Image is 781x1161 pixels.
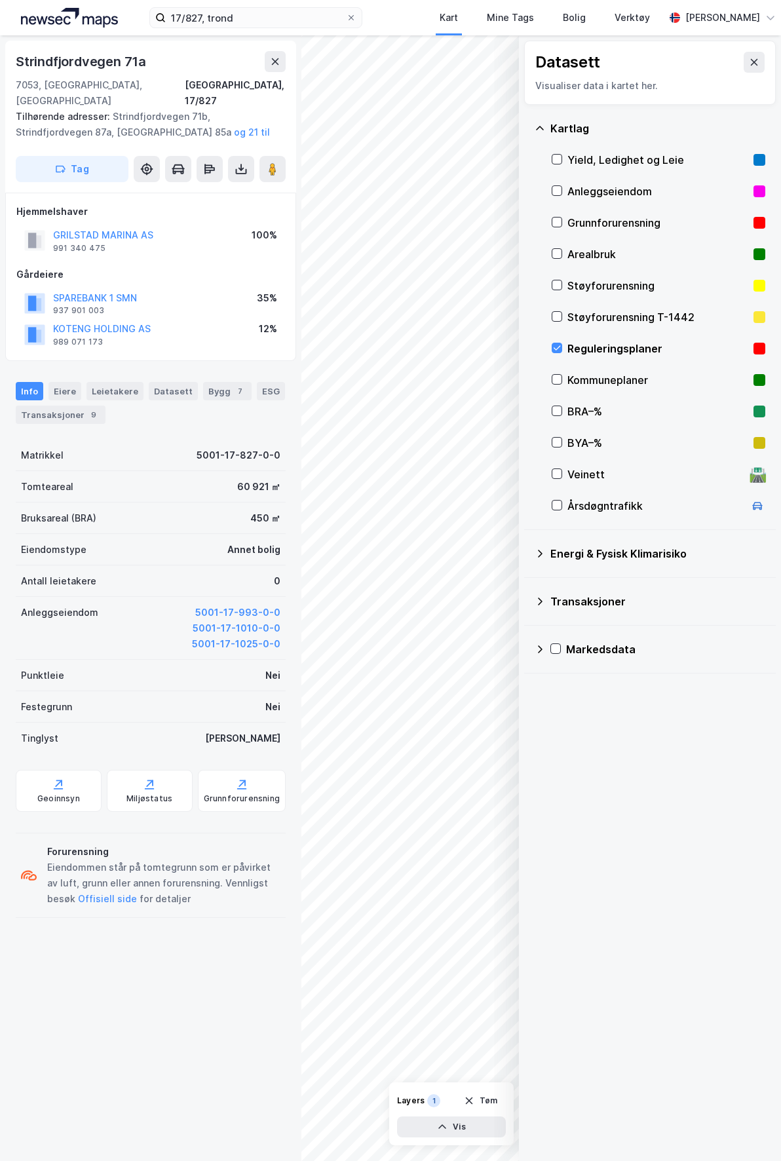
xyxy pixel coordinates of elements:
div: Datasett [149,382,198,400]
iframe: Chat Widget [715,1098,781,1161]
img: logo.a4113a55bc3d86da70a041830d287a7e.svg [21,8,118,28]
button: Tag [16,156,128,182]
div: Geoinnsyn [37,793,80,804]
button: 5001-17-1010-0-0 [193,620,280,636]
div: Gårdeiere [16,267,285,282]
div: Tinglyst [21,731,58,746]
div: Verktøy [615,10,650,26]
div: Bruksareal (BRA) [21,510,96,526]
div: Energi & Fysisk Klimarisiko [550,546,765,561]
div: 989 071 173 [53,337,103,347]
div: Punktleie [21,668,64,683]
div: Antall leietakere [21,573,96,589]
div: Eiendommen står på tomtegrunn som er påvirket av luft, grunn eller annen forurensning. Vennligst ... [47,860,280,907]
div: Grunnforurensning [204,793,280,804]
div: Markedsdata [566,641,765,657]
div: Strindfjordvegen 71b, Strindfjordvegen 87a, [GEOGRAPHIC_DATA] 85a [16,109,275,140]
div: Veinett [567,466,744,482]
div: 450 ㎡ [250,510,280,526]
div: Reguleringsplaner [567,341,748,356]
div: Festegrunn [21,699,72,715]
div: Layers [397,1095,425,1106]
div: Forurensning [47,844,280,860]
div: [GEOGRAPHIC_DATA], 17/827 [185,77,286,109]
div: Leietakere [86,382,143,400]
div: Nei [265,668,280,683]
div: BRA–% [567,404,748,419]
div: Støyforurensning [567,278,748,294]
div: Kartlag [550,121,765,136]
div: BYA–% [567,435,748,451]
div: Støyforurensning T-1442 [567,309,748,325]
div: Tomteareal [21,479,73,495]
div: 991 340 475 [53,243,105,254]
input: Søk på adresse, matrikkel, gårdeiere, leietakere eller personer [166,8,346,28]
div: Miljøstatus [126,793,172,804]
div: Matrikkel [21,447,64,463]
div: Visualiser data i kartet her. [535,78,765,94]
div: 9 [87,408,100,421]
div: Hjemmelshaver [16,204,285,219]
span: Tilhørende adresser: [16,111,113,122]
div: Bygg [203,382,252,400]
div: 12% [259,321,277,337]
div: Eiere [48,382,81,400]
div: Kart [440,10,458,26]
div: 5001-17-827-0-0 [197,447,280,463]
div: Nei [265,699,280,715]
div: Anleggseiendom [21,605,98,620]
div: 100% [252,227,277,243]
div: Kommuneplaner [567,372,748,388]
div: Datasett [535,52,600,73]
div: Eiendomstype [21,542,86,558]
div: Bolig [563,10,586,26]
div: 7053, [GEOGRAPHIC_DATA], [GEOGRAPHIC_DATA] [16,77,185,109]
div: Yield, Ledighet og Leie [567,152,748,168]
div: 60 921 ㎡ [237,479,280,495]
div: 0 [274,573,280,589]
div: 937 901 003 [53,305,104,316]
div: 🛣️ [749,466,767,483]
div: Transaksjoner [550,594,765,609]
div: 35% [257,290,277,306]
button: 5001-17-1025-0-0 [192,636,280,652]
div: Info [16,382,43,400]
div: Transaksjoner [16,406,105,424]
div: Mine Tags [487,10,534,26]
div: [PERSON_NAME] [205,731,280,746]
div: Årsdøgntrafikk [567,498,744,514]
div: Anleggseiendom [567,183,748,199]
button: Vis [397,1116,506,1137]
div: Kontrollprogram for chat [715,1098,781,1161]
div: ESG [257,382,285,400]
div: 1 [427,1094,440,1107]
div: Arealbruk [567,246,748,262]
div: 7 [233,385,246,398]
button: Tøm [455,1090,506,1111]
div: Strindfjordvegen 71a [16,51,149,72]
button: 5001-17-993-0-0 [195,605,280,620]
div: [PERSON_NAME] [685,10,760,26]
div: Annet bolig [227,542,280,558]
div: Grunnforurensning [567,215,748,231]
